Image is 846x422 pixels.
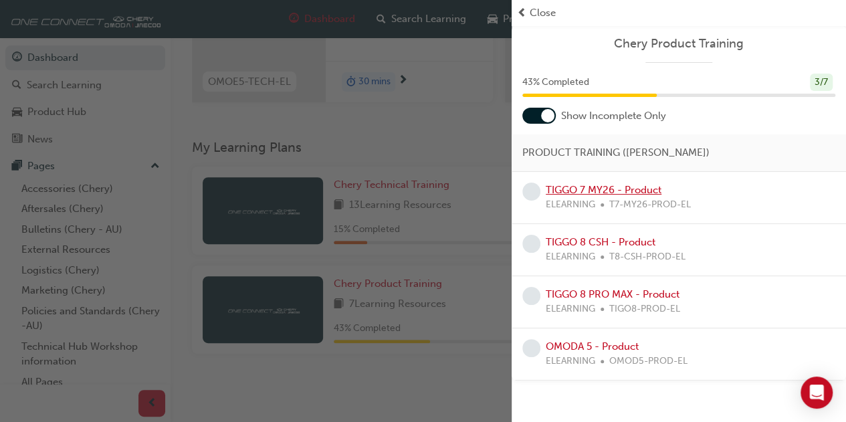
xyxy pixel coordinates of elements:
[546,236,655,248] a: TIGGO 8 CSH - Product
[522,287,540,305] span: learningRecordVerb_NONE-icon
[609,249,685,265] span: T8-CSH-PROD-EL
[546,354,595,369] span: ELEARNING
[522,36,835,51] a: Chery Product Training
[546,197,595,213] span: ELEARNING
[609,197,691,213] span: T7-MY26-PROD-EL
[561,108,666,124] span: Show Incomplete Only
[546,302,595,317] span: ELEARNING
[546,340,639,352] a: OMODA 5 - Product
[810,74,833,92] div: 3 / 7
[522,235,540,253] span: learningRecordVerb_NONE-icon
[522,75,589,90] span: 43 % Completed
[546,249,595,265] span: ELEARNING
[801,377,833,409] div: Open Intercom Messenger
[522,183,540,201] span: learningRecordVerb_NONE-icon
[546,184,661,196] a: TIGGO 7 MY26 - Product
[522,339,540,357] span: learningRecordVerb_NONE-icon
[546,288,679,300] a: TIGGO 8 PRO MAX - Product
[609,302,680,317] span: TIGO8-PROD-EL
[609,354,688,369] span: OMOD5-PROD-EL
[517,5,841,21] button: prev-iconClose
[517,5,527,21] span: prev-icon
[530,5,556,21] span: Close
[522,145,710,161] span: PRODUCT TRAINING ([PERSON_NAME])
